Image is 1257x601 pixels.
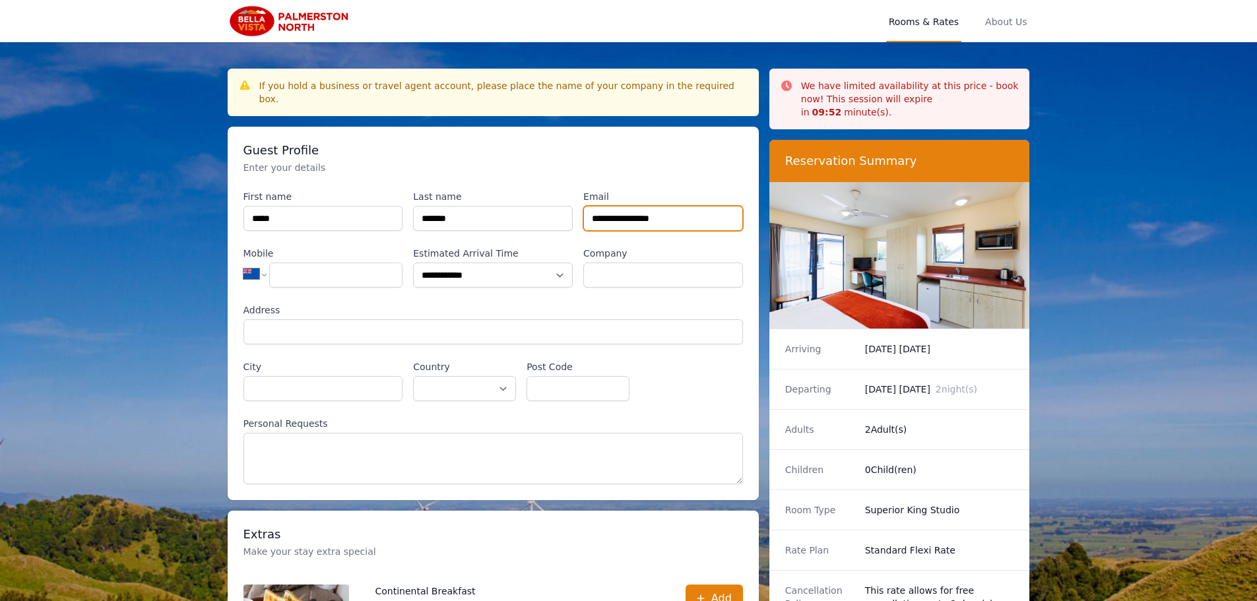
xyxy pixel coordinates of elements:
[243,247,403,260] label: Mobile
[785,463,854,476] dt: Children
[413,190,573,203] label: Last name
[527,360,629,373] label: Post Code
[243,161,743,174] p: Enter your details
[865,503,1014,517] dd: Superior King Studio
[865,342,1014,356] dd: [DATE] [DATE]
[801,79,1019,119] p: We have limited availability at this price - book now! This session will expire in minute(s).
[375,585,622,598] p: Continental Breakfast
[243,303,743,317] label: Address
[865,544,1014,557] dd: Standard Flexi Rate
[243,545,743,558] p: Make your stay extra special
[583,190,743,203] label: Email
[785,153,1014,169] h3: Reservation Summary
[769,182,1030,329] img: Superior King Studio
[413,247,573,260] label: Estimated Arrival Time
[865,463,1014,476] dd: 0 Child(ren)
[785,383,854,396] dt: Departing
[243,142,743,158] h3: Guest Profile
[865,423,1014,436] dd: 2 Adult(s)
[228,5,354,37] img: Bella Vista Palmerston North
[243,526,743,542] h3: Extras
[243,190,403,203] label: First name
[812,107,842,117] strong: 09 : 52
[785,423,854,436] dt: Adults
[785,544,854,557] dt: Rate Plan
[243,360,403,373] label: City
[583,247,743,260] label: Company
[259,79,748,106] div: If you hold a business or travel agent account, please place the name of your company in the requ...
[413,360,516,373] label: Country
[243,417,743,430] label: Personal Requests
[785,503,854,517] dt: Room Type
[865,383,1014,396] dd: [DATE] [DATE]
[785,342,854,356] dt: Arriving
[936,384,977,395] span: 2 night(s)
